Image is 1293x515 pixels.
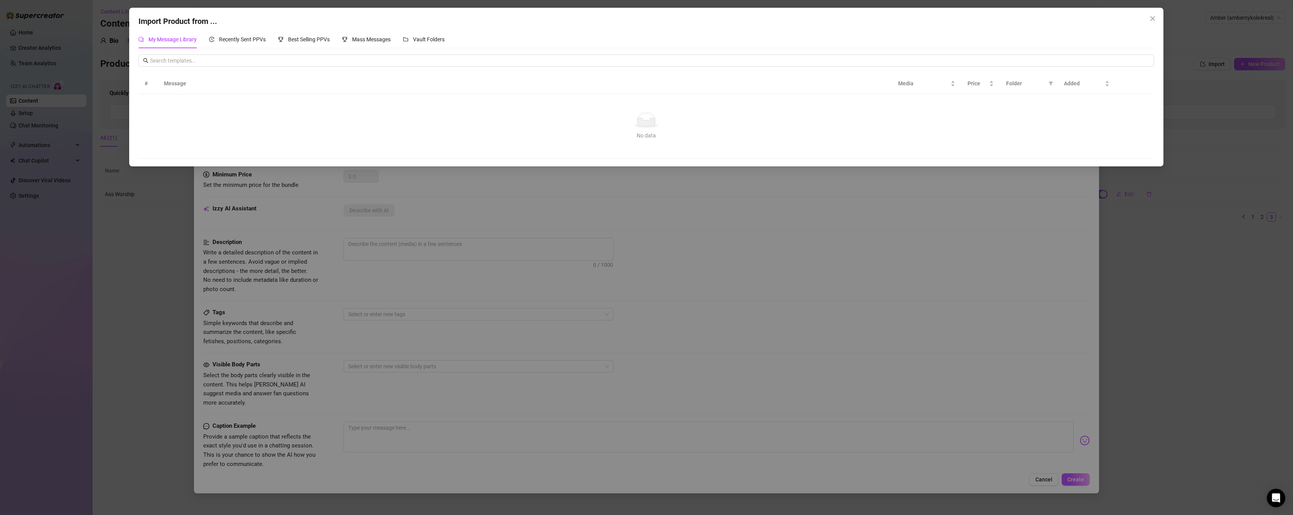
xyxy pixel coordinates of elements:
[1006,79,1046,88] span: Folder
[1058,73,1116,94] th: Added
[219,36,266,42] span: Recently Sent PPVs
[138,73,158,94] th: #
[150,56,1150,65] input: Search templates...
[278,37,283,42] span: trophy
[138,17,217,26] span: Import Product from ...
[899,79,949,88] span: Media
[1147,12,1159,25] button: Close
[209,37,214,42] span: history
[1150,15,1156,22] span: close
[1147,15,1159,22] span: Close
[352,36,391,42] span: Mass Messages
[892,73,962,94] th: Media
[148,131,1145,140] div: No data
[1049,81,1054,86] span: filter
[1047,78,1055,89] span: filter
[403,37,408,42] span: folder
[1267,489,1285,507] div: Open Intercom Messenger
[138,37,144,42] span: comment
[288,36,330,42] span: Best Selling PPVs
[342,37,347,42] span: trophy
[158,73,892,94] th: Message
[962,73,1000,94] th: Price
[968,79,988,88] span: Price
[1064,79,1104,88] span: Added
[413,36,445,42] span: Vault Folders
[143,58,148,63] span: search
[148,36,197,42] span: My Message Library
